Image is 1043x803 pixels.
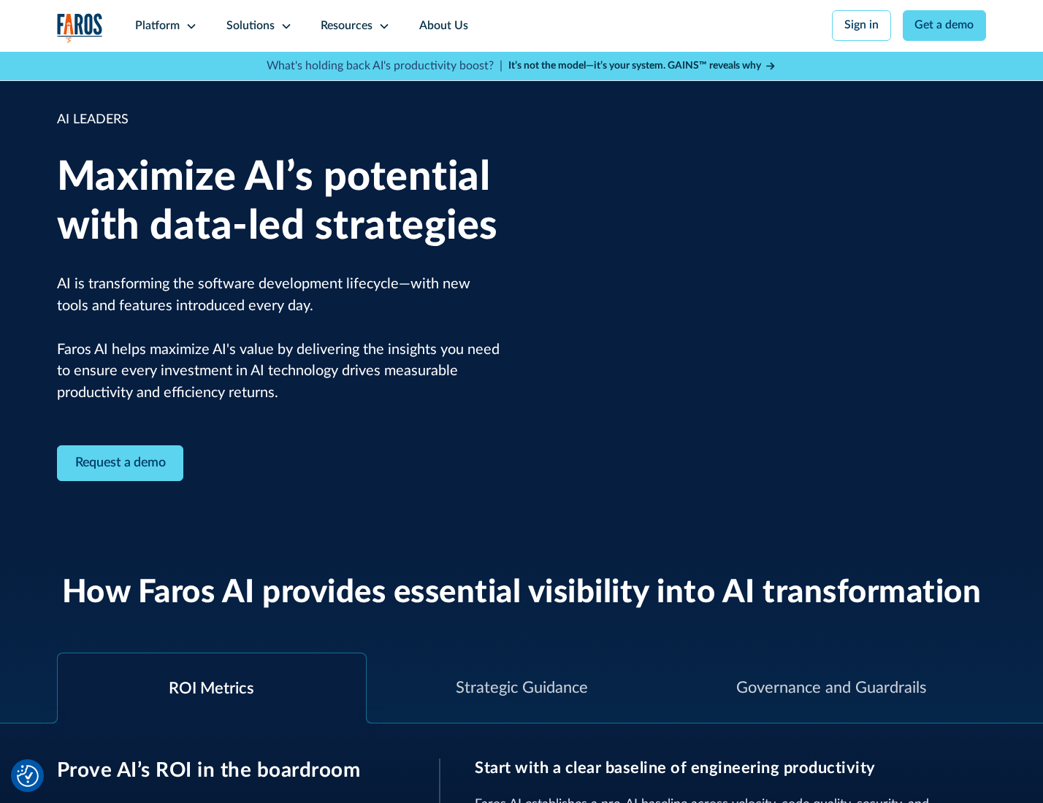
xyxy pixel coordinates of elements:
[57,758,404,783] h3: Prove AI’s ROI in the boardroom
[475,758,986,777] h3: Start with a clear baseline of engineering productivity
[508,61,761,71] strong: It’s not the model—it’s your system. GAINS™ reveals why
[832,10,891,41] a: Sign in
[169,677,254,701] div: ROI Metrics
[57,13,104,43] img: Logo of the analytics and reporting company Faros.
[57,445,184,481] a: Contact Modal
[57,110,500,130] div: AI LEADERS
[17,765,39,787] img: Revisit consent button
[456,676,588,700] div: Strategic Guidance
[57,13,104,43] a: home
[321,18,372,35] div: Resources
[62,574,982,612] h2: How Faros AI provides essential visibility into AI transformation
[903,10,987,41] a: Get a demo
[508,58,777,74] a: It’s not the model—it’s your system. GAINS™ reveals why
[57,274,500,404] p: AI is transforming the software development lifecycle—with new tools and features introduced ever...
[736,676,926,700] div: Governance and Guardrails
[226,18,275,35] div: Solutions
[57,153,500,251] h1: Maximize AI’s potential with data-led strategies
[135,18,180,35] div: Platform
[267,58,503,75] p: What's holding back AI's productivity boost? |
[17,765,39,787] button: Cookie Settings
